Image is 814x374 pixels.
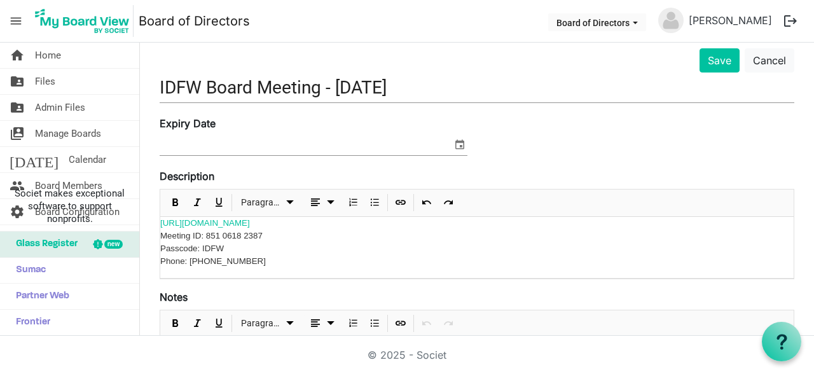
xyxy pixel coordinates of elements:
[303,195,340,211] button: dropdownbutton
[160,219,250,227] a: [URL][DOMAIN_NAME]
[342,190,364,216] div: Numbered List
[167,195,184,211] button: Bold
[167,315,184,331] button: Bold
[210,195,228,211] button: Underline
[104,240,123,249] div: new
[548,13,646,31] button: Board of Directors dropdownbutton
[416,190,438,216] div: Undo
[160,231,263,253] span: Meeting ID: 851 0618 2387 Passcode: IDFW
[139,8,250,34] a: Board of Directors
[35,121,101,146] span: Manage Boards
[364,190,385,216] div: Bulleted List
[208,310,230,337] div: Underline
[392,195,410,211] button: Insert Link
[165,310,186,337] div: Bold
[160,169,214,184] label: Description
[241,315,282,331] span: Paragraph
[10,310,50,335] span: Frontier
[345,195,362,211] button: Numbered List
[10,121,25,146] span: switch_account
[10,43,25,68] span: home
[208,190,230,216] div: Underline
[438,190,459,216] div: Redo
[241,195,282,211] span: Paragraph
[10,173,25,198] span: people
[160,289,188,305] label: Notes
[234,310,301,337] div: Formats
[35,43,61,68] span: Home
[31,5,139,37] a: My Board View Logo
[189,315,206,331] button: Italic
[35,69,55,94] span: Files
[186,190,208,216] div: Italic
[234,190,301,216] div: Formats
[777,8,804,34] button: logout
[210,315,228,331] button: Underline
[10,232,78,257] span: Glass Register
[160,116,216,131] label: Expiry Date
[684,8,777,33] a: [PERSON_NAME]
[10,284,69,309] span: Partner Web
[69,147,106,172] span: Calendar
[390,190,411,216] div: Insert Link
[392,315,410,331] button: Insert Link
[10,95,25,120] span: folder_shared
[364,310,385,337] div: Bulleted List
[301,190,343,216] div: Alignments
[366,195,383,211] button: Bulleted List
[303,315,340,331] button: dropdownbutton
[366,315,383,331] button: Bulleted List
[35,95,85,120] span: Admin Files
[418,195,436,211] button: Undo
[186,310,208,337] div: Italic
[6,187,134,225] span: Societ makes exceptional software to support nonprofits.
[342,310,364,337] div: Numbered List
[390,310,411,337] div: Insert Link
[31,5,134,37] img: My Board View Logo
[440,195,457,211] button: Redo
[237,195,300,211] button: Paragraph dropdownbutton
[189,195,206,211] button: Italic
[452,136,467,153] span: select
[301,310,343,337] div: Alignments
[700,48,740,73] button: Save
[4,9,28,33] span: menu
[165,190,186,216] div: Bold
[10,147,59,172] span: [DATE]
[345,315,362,331] button: Numbered List
[745,48,794,73] a: Cancel
[35,173,102,198] span: Board Members
[160,256,266,266] span: Phone: [PHONE_NUMBER]
[237,315,300,331] button: Paragraph dropdownbutton
[368,349,446,361] a: © 2025 - Societ
[658,8,684,33] img: no-profile-picture.svg
[160,73,794,102] input: Title
[10,258,46,283] span: Sumac
[160,218,250,228] span: [URL][DOMAIN_NAME]
[10,69,25,94] span: folder_shared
